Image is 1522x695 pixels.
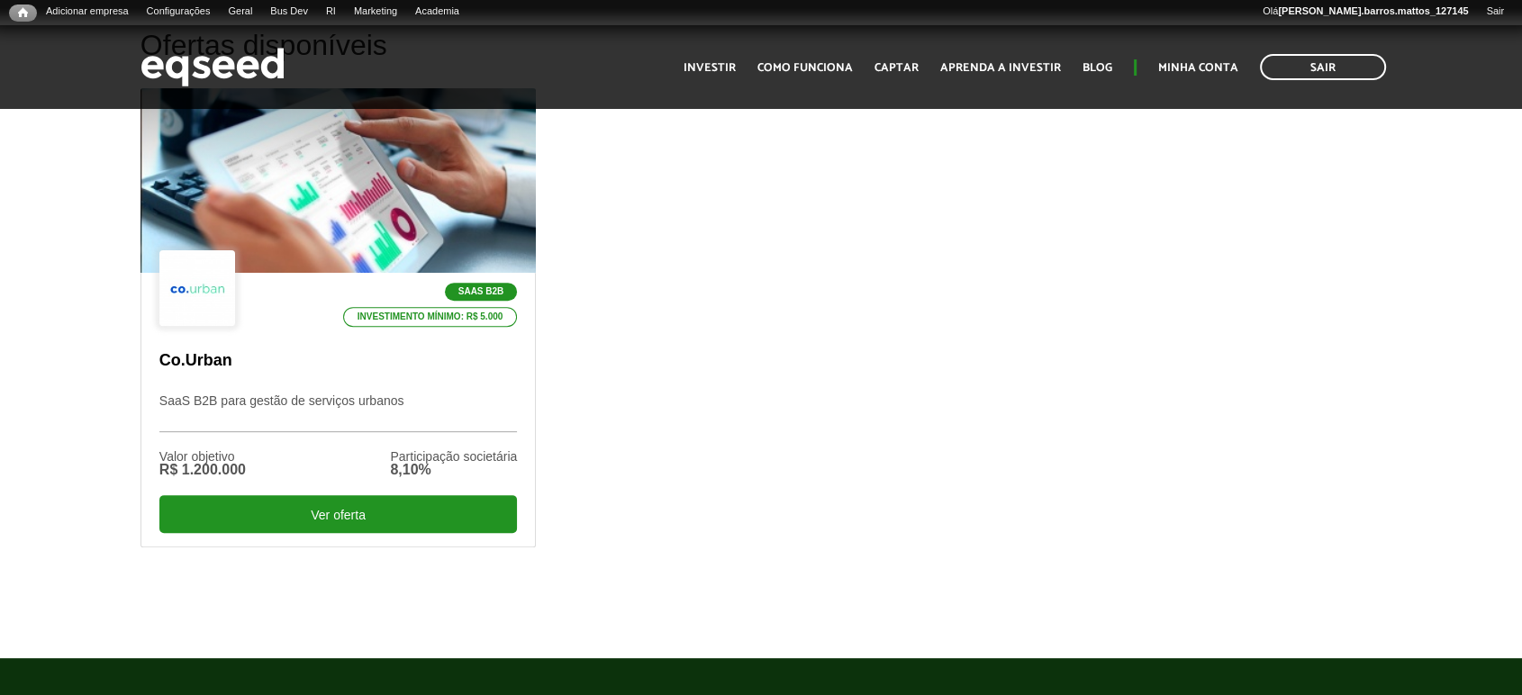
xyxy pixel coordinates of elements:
[138,5,220,19] a: Configurações
[1278,5,1468,16] strong: [PERSON_NAME].barros.mattos_127145
[390,463,517,477] div: 8,10%
[140,88,536,546] a: SaaS B2B Investimento mínimo: R$ 5.000 Co.Urban SaaS B2B para gestão de serviços urbanos Valor ob...
[37,5,138,19] a: Adicionar empresa
[317,5,345,19] a: RI
[1254,5,1477,19] a: Olá[PERSON_NAME].barros.mattos_127145
[159,351,517,371] p: Co.Urban
[345,5,406,19] a: Marketing
[757,62,853,74] a: Como funciona
[159,450,246,463] div: Valor objetivo
[390,450,517,463] div: Participação societária
[445,283,518,301] p: SaaS B2B
[684,62,736,74] a: Investir
[1158,62,1238,74] a: Minha conta
[159,393,517,432] p: SaaS B2B para gestão de serviços urbanos
[219,5,261,19] a: Geral
[9,5,37,22] a: Início
[18,6,28,19] span: Início
[1260,54,1386,80] a: Sair
[874,62,919,74] a: Captar
[159,495,517,533] div: Ver oferta
[140,43,285,91] img: EqSeed
[1477,5,1513,19] a: Sair
[261,5,317,19] a: Bus Dev
[406,5,468,19] a: Academia
[343,307,518,327] p: Investimento mínimo: R$ 5.000
[159,463,246,477] div: R$ 1.200.000
[940,62,1061,74] a: Aprenda a investir
[1083,62,1112,74] a: Blog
